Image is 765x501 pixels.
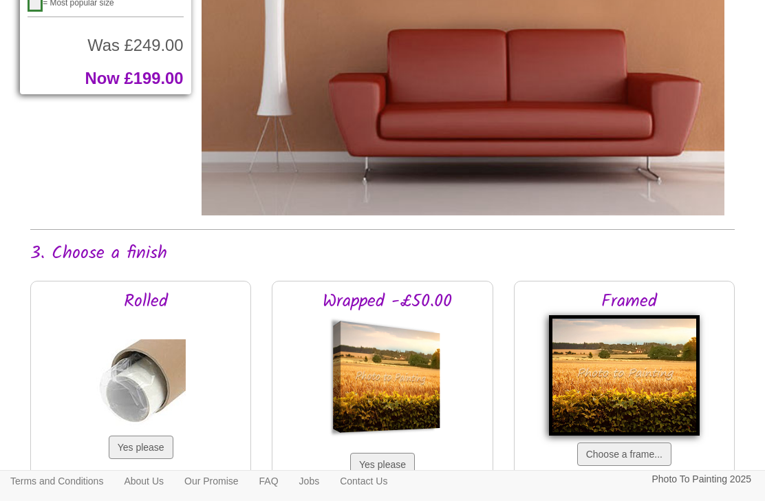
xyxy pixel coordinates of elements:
[96,339,186,429] img: Rolled in a tube
[85,69,120,87] span: Now
[114,471,174,491] a: About Us
[87,36,183,54] span: Was £249.00
[30,244,735,264] h2: 3. Choose a finish
[546,292,713,312] h2: Framed
[577,443,671,466] button: Choose a frame...
[303,292,471,312] h2: Wrapped -
[109,436,173,459] button: Yes please
[549,315,700,436] img: Framed
[249,471,289,491] a: FAQ
[62,292,230,312] h2: Rolled
[330,471,398,491] a: Contact Us
[289,471,330,491] a: Jobs
[124,69,183,87] span: £199.00
[400,287,452,316] span: £50.00
[350,453,415,476] button: Yes please
[651,471,751,488] p: Photo To Painting 2025
[174,471,249,491] a: Our Promise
